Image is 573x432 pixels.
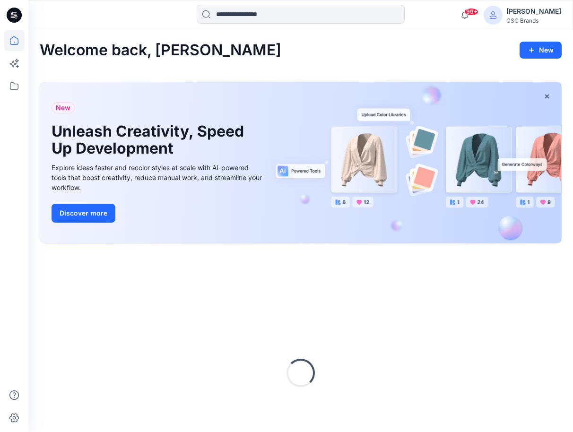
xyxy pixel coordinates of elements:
[506,6,561,17] div: [PERSON_NAME]
[506,17,561,24] div: CSC Brands
[489,11,497,19] svg: avatar
[56,102,70,113] span: New
[52,163,264,192] div: Explore ideas faster and recolor styles at scale with AI-powered tools that boost creativity, red...
[52,204,115,223] button: Discover more
[40,42,281,59] h2: Welcome back, [PERSON_NAME]
[520,42,562,59] button: New
[464,8,478,16] span: 99+
[52,123,250,157] h1: Unleash Creativity, Speed Up Development
[52,204,264,223] a: Discover more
